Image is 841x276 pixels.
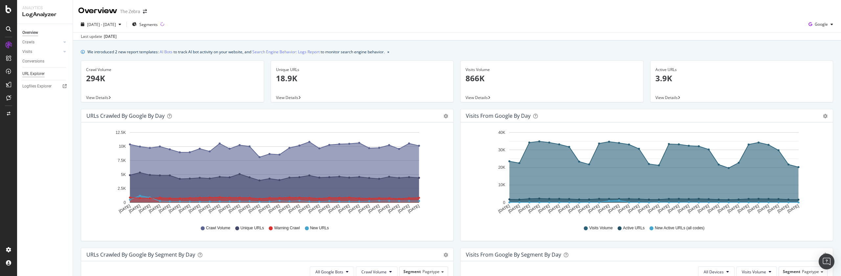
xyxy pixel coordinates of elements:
div: The Zebra [120,8,140,15]
text: [DATE] [577,204,590,214]
text: [DATE] [268,204,281,214]
text: [DATE] [497,204,511,214]
svg: A chart. [86,128,448,219]
text: [DATE] [527,204,540,214]
text: [DATE] [547,204,560,214]
span: Segment [403,269,421,274]
text: [DATE] [387,204,400,214]
text: [DATE] [677,204,690,214]
div: URLs Crawled by Google By Segment By Day [86,251,195,258]
div: Overview [78,5,117,16]
text: [DATE] [597,204,610,214]
span: New URLs [310,225,329,231]
span: Unique URLs [240,225,264,231]
span: All Devices [704,269,724,275]
text: [DATE] [786,204,800,214]
text: [DATE] [298,204,311,214]
text: [DATE] [367,204,380,214]
div: gear [823,253,828,257]
text: [DATE] [357,204,371,214]
div: Conversions [22,58,44,65]
button: Segments [129,19,160,30]
text: 2.5K [118,186,126,191]
a: Crawls [22,39,61,46]
text: [DATE] [517,204,531,214]
text: [DATE] [757,204,770,214]
span: Google [815,21,828,27]
text: 40K [498,130,505,135]
div: Visits from Google By Segment By Day [466,251,561,258]
text: 12.5K [116,130,126,135]
text: [DATE] [347,204,360,214]
text: [DATE] [178,204,191,214]
p: 294K [86,73,259,84]
text: [DATE] [337,204,351,214]
div: arrow-right-arrow-left [143,9,147,14]
a: Overview [22,29,68,36]
text: 0 [503,200,505,205]
text: [DATE] [508,204,521,214]
a: AI Bots [160,48,172,55]
span: Visits Volume [742,269,766,275]
div: Visits Volume [466,67,638,73]
text: 10K [498,183,505,188]
div: gear [443,253,448,257]
text: [DATE] [377,204,390,214]
div: Crawl Volume [86,67,259,73]
a: Logfiles Explorer [22,83,68,90]
text: [DATE] [767,204,780,214]
text: [DATE] [707,204,720,214]
span: Pagetype [422,269,440,274]
text: [DATE] [258,204,271,214]
text: 0 [124,200,126,205]
svg: A chart. [466,128,828,219]
text: [DATE] [248,204,261,214]
span: Segments [139,22,158,27]
text: 10K [119,144,126,149]
div: LogAnalyzer [22,11,67,18]
text: [DATE] [587,204,600,214]
span: Pagetype [802,269,819,274]
span: Crawl Volume [361,269,387,275]
p: 866K [466,73,638,84]
text: [DATE] [607,204,620,214]
text: 20K [498,165,505,170]
text: [DATE] [617,204,630,214]
div: Unique URLs [276,67,449,73]
text: [DATE] [118,204,131,214]
div: [DATE] [104,34,117,39]
a: URL Explorer [22,70,68,77]
div: Visits [22,48,32,55]
text: [DATE] [737,204,750,214]
text: [DATE] [567,204,580,214]
text: [DATE] [307,204,321,214]
text: [DATE] [278,204,291,214]
text: [DATE] [208,204,221,214]
span: Warning Crawl [274,225,300,231]
a: Visits [22,48,61,55]
span: Visits Volume [589,225,613,231]
text: [DATE] [218,204,231,214]
text: [DATE] [228,204,241,214]
text: [DATE] [727,204,740,214]
span: View Details [655,95,678,100]
span: [DATE] - [DATE] [87,22,116,27]
text: [DATE] [158,204,171,214]
div: Crawls [22,39,34,46]
text: 5K [121,172,126,177]
text: [DATE] [657,204,670,214]
text: [DATE] [637,204,650,214]
div: Logfiles Explorer [22,83,52,90]
span: View Details [466,95,488,100]
div: gear [823,114,828,118]
button: close banner [386,47,391,57]
text: [DATE] [747,204,760,214]
span: New Active URLs (all codes) [655,225,704,231]
text: [DATE] [537,204,551,214]
span: View Details [276,95,298,100]
text: [DATE] [148,204,161,214]
p: 3.9K [655,73,828,84]
p: 18.9K [276,73,449,84]
text: 7.5K [118,158,126,163]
